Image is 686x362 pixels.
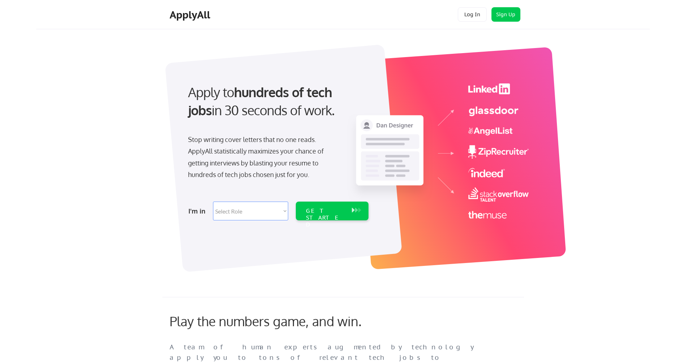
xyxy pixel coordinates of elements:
strong: hundreds of tech jobs [188,84,335,118]
button: Sign Up [491,7,520,22]
button: Log In [458,7,487,22]
div: ApplyAll [170,9,212,21]
div: Stop writing cover letters that no one reads. ApplyAll statistically maximizes your chance of get... [188,134,337,181]
div: Play the numbers game, and win. [170,313,394,329]
div: GET STARTED [306,207,345,228]
div: I'm in [188,205,209,217]
div: Apply to in 30 seconds of work. [188,83,366,120]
